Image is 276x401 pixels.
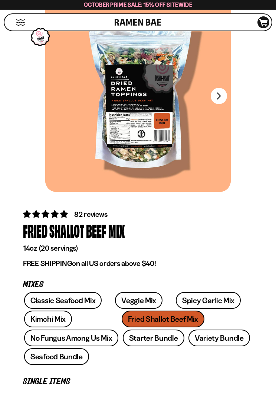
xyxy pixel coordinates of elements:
[23,378,253,385] p: Single Items
[188,330,250,346] a: Variety Bundle
[115,292,162,309] a: Veggie Mix
[84,1,192,8] span: October Prime Sale: 15% off Sitewide
[23,281,253,288] p: Mixes
[23,259,72,268] strong: FREE SHIPPING
[23,220,47,242] div: Fried
[24,311,72,327] a: Kimchi Mix
[176,292,241,309] a: Spicy Garlic Mix
[74,210,107,219] span: 82 reviews
[49,220,84,242] div: Shallot
[123,330,184,346] a: Starter Bundle
[16,19,26,26] button: Mobile Menu Trigger
[86,220,106,242] div: Beef
[108,220,125,242] div: Mix
[23,259,253,268] p: on all US orders above $40!
[24,330,118,346] a: No Fungus Among Us Mix
[23,209,69,219] span: 4.83 stars
[24,292,102,309] a: Classic Seafood Mix
[211,88,227,104] button: Next
[24,348,89,365] a: Seafood Bundle
[23,244,253,253] p: 14oz (20 servings)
